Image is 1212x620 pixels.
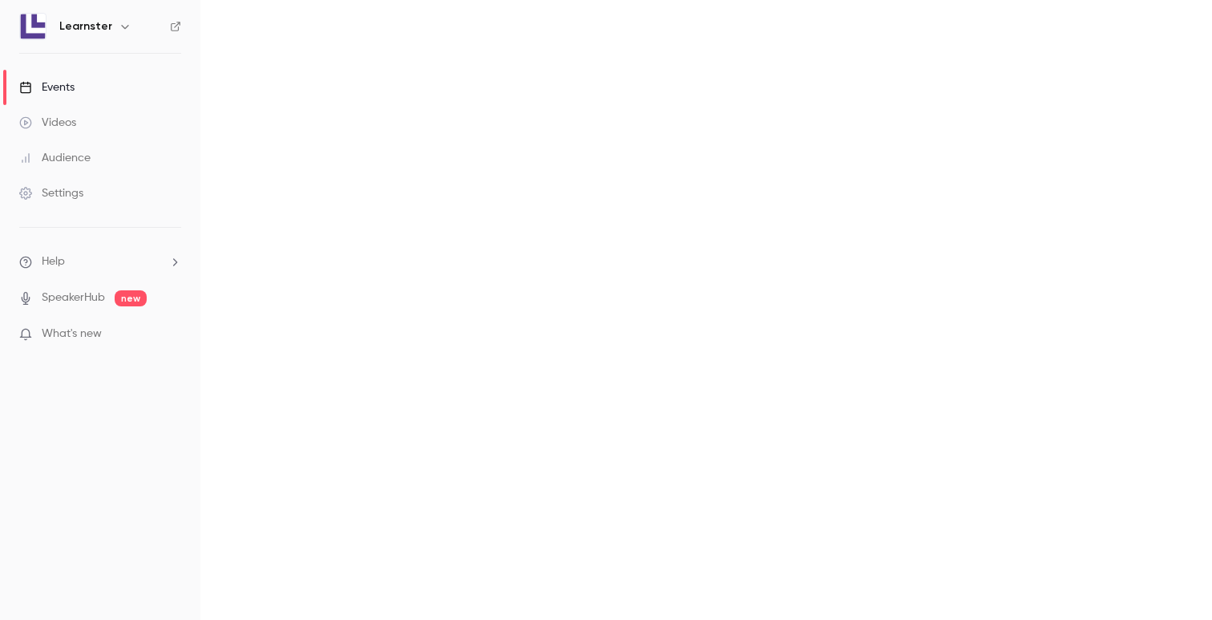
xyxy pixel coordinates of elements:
[42,326,102,342] span: What's new
[20,14,46,39] img: Learnster
[19,79,75,95] div: Events
[42,290,105,306] a: SpeakerHub
[19,115,76,131] div: Videos
[115,290,147,306] span: new
[19,150,91,166] div: Audience
[59,18,112,34] h6: Learnster
[19,253,181,270] li: help-dropdown-opener
[19,185,83,201] div: Settings
[42,253,65,270] span: Help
